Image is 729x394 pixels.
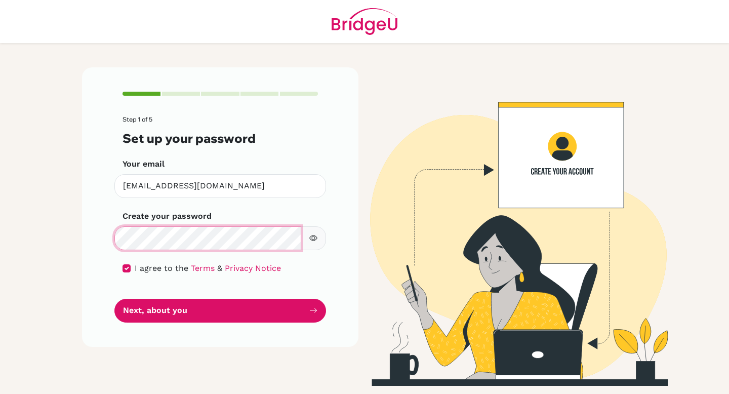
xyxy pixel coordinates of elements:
[217,263,222,273] span: &
[123,210,212,222] label: Create your password
[225,263,281,273] a: Privacy Notice
[135,263,188,273] span: I agree to the
[123,131,318,146] h3: Set up your password
[114,174,326,198] input: Insert your email*
[123,158,165,170] label: Your email
[191,263,215,273] a: Terms
[123,115,152,123] span: Step 1 of 5
[114,299,326,323] button: Next, about you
